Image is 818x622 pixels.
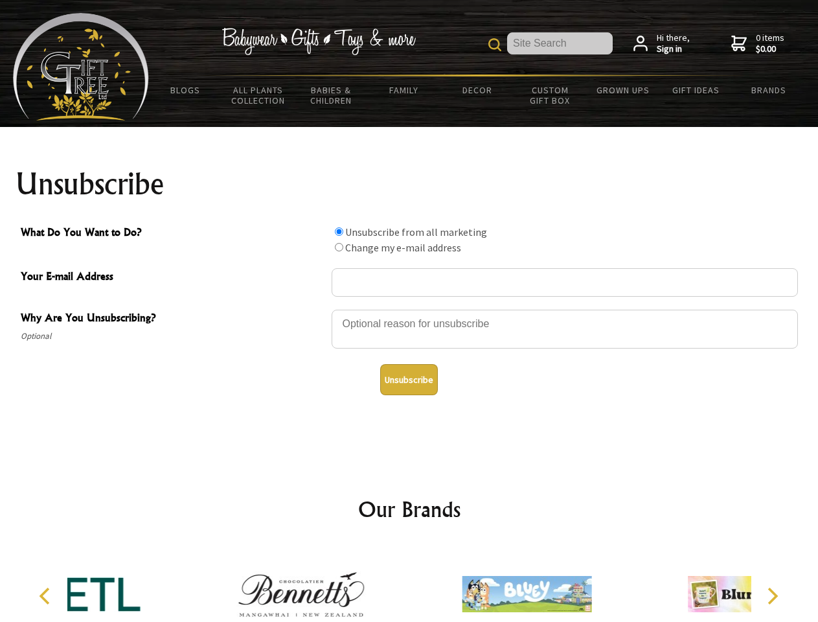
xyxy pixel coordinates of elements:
[222,28,416,55] img: Babywear - Gifts - Toys & more
[21,224,325,243] span: What Do You Want to Do?
[32,582,61,610] button: Previous
[731,32,784,55] a: 0 items$0.00
[345,241,461,254] label: Change my e-mail address
[345,225,487,238] label: Unsubscribe from all marketing
[440,76,514,104] a: Decor
[507,32,613,54] input: Site Search
[488,38,501,51] img: product search
[756,43,784,55] strong: $0.00
[335,227,343,236] input: What Do You Want to Do?
[21,268,325,287] span: Your E-mail Address
[659,76,733,104] a: Gift Ideas
[657,43,690,55] strong: Sign in
[586,76,659,104] a: Grown Ups
[758,582,786,610] button: Next
[295,76,368,114] a: Babies & Children
[657,32,690,55] span: Hi there,
[332,268,798,297] input: Your E-mail Address
[16,168,803,200] h1: Unsubscribe
[514,76,587,114] a: Custom Gift Box
[733,76,806,104] a: Brands
[21,328,325,344] span: Optional
[332,310,798,349] textarea: Why Are You Unsubscribing?
[633,32,690,55] a: Hi there,Sign in
[380,364,438,395] button: Unsubscribe
[368,76,441,104] a: Family
[21,310,325,328] span: Why Are You Unsubscribing?
[13,13,149,121] img: Babyware - Gifts - Toys and more...
[756,32,784,55] span: 0 items
[335,243,343,251] input: What Do You Want to Do?
[222,76,295,114] a: All Plants Collection
[149,76,222,104] a: BLOGS
[26,494,793,525] h2: Our Brands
